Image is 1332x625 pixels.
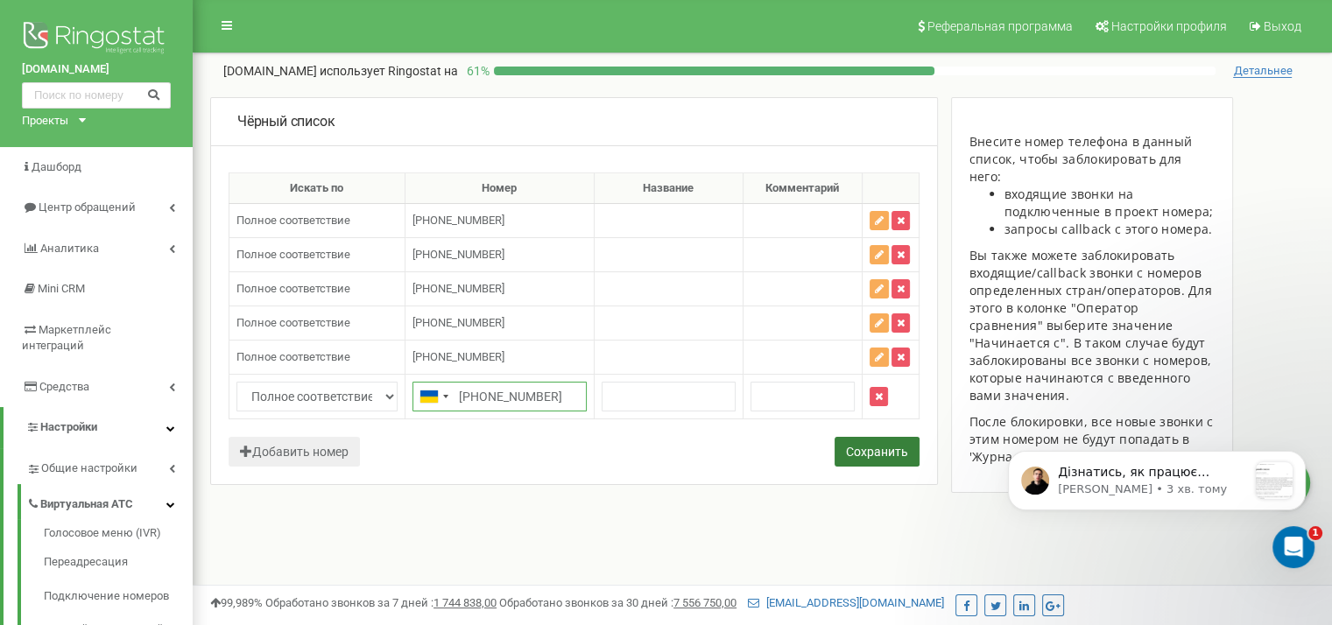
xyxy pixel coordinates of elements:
p: 61 % [458,62,494,80]
iframe: Intercom notifications повідомлення [982,416,1332,578]
div: Проекты [22,113,68,130]
a: [DOMAIN_NAME] [22,61,171,78]
button: Добавить номер [229,437,360,467]
u: 7 556 750,00 [673,596,736,609]
th: Искать по [229,172,405,204]
span: Дашборд [32,160,81,173]
span: Полное соответствие [236,316,350,329]
span: Детальнее [1233,64,1292,78]
a: [EMAIL_ADDRESS][DOMAIN_NAME] [748,596,944,609]
div: Внесите номер телефона в данный список, чтобы заблокировать для него: [969,133,1216,186]
span: Полное соответствие [236,282,350,295]
th: Комментарий [744,172,863,204]
span: [PHONE_NUMBER] [412,248,504,261]
li: входящие звонки на подключенные в проект номера; [1004,186,1216,221]
span: 1 [1308,526,1322,540]
span: Обработано звонков за 7 дней : [265,596,497,609]
span: Реферальная программа [927,19,1073,33]
button: Сохранить [835,437,920,467]
span: 99,989% [210,596,263,609]
span: Выход [1264,19,1301,33]
p: Вы также можете заблокировать входящие/callback звонки с номеров определенных стран/операторов. Д... [969,247,1216,404]
th: Номер [405,172,594,204]
button: Удалить [870,387,888,406]
span: Аналитика [40,242,99,255]
span: Настройки [40,420,97,433]
span: Полное соответствие [236,248,350,261]
span: Средства [39,380,89,393]
span: Полное соответствие [236,214,350,227]
input: 050 123 4567 [412,382,587,411]
a: Подключение номеров [44,579,193,614]
iframe: Intercom live chat [1272,526,1314,568]
span: Обработано звонков за 30 дней : [499,596,736,609]
div: Telephone country code [413,383,454,411]
p: Чёрный список [237,112,335,132]
a: Общие настройки [26,448,193,484]
span: Центр обращений [39,200,136,214]
span: [PHONE_NUMBER] [412,214,504,227]
a: Виртуальная АТС [26,484,193,520]
img: Ringostat logo [22,18,171,61]
span: [PHONE_NUMBER] [412,350,504,363]
u: 1 744 838,00 [433,596,497,609]
span: Маркетплейс интеграций [22,323,111,353]
a: Голосовое меню (IVR) [44,525,193,546]
span: [PHONE_NUMBER] [412,316,504,329]
a: Переадресация [44,545,193,579]
span: Настройки профиля [1111,19,1227,33]
span: Полное соответствие [236,350,350,363]
span: [PHONE_NUMBER] [412,282,504,295]
th: Название [594,172,743,204]
span: Общие настройки [41,460,137,477]
li: запросы callback с этого номера. [1004,221,1216,238]
p: После блокировки, все новые звонки с этим номером не будут попадать в 'Журнал звонков' и остальны... [969,413,1216,466]
span: Mini CRM [38,282,85,295]
p: [DOMAIN_NAME] [223,62,458,80]
span: Виртуальная АТС [40,496,133,513]
span: использует Ringostat на [320,64,458,78]
a: Настройки [4,407,193,448]
input: Поиск по номеру [22,82,171,109]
